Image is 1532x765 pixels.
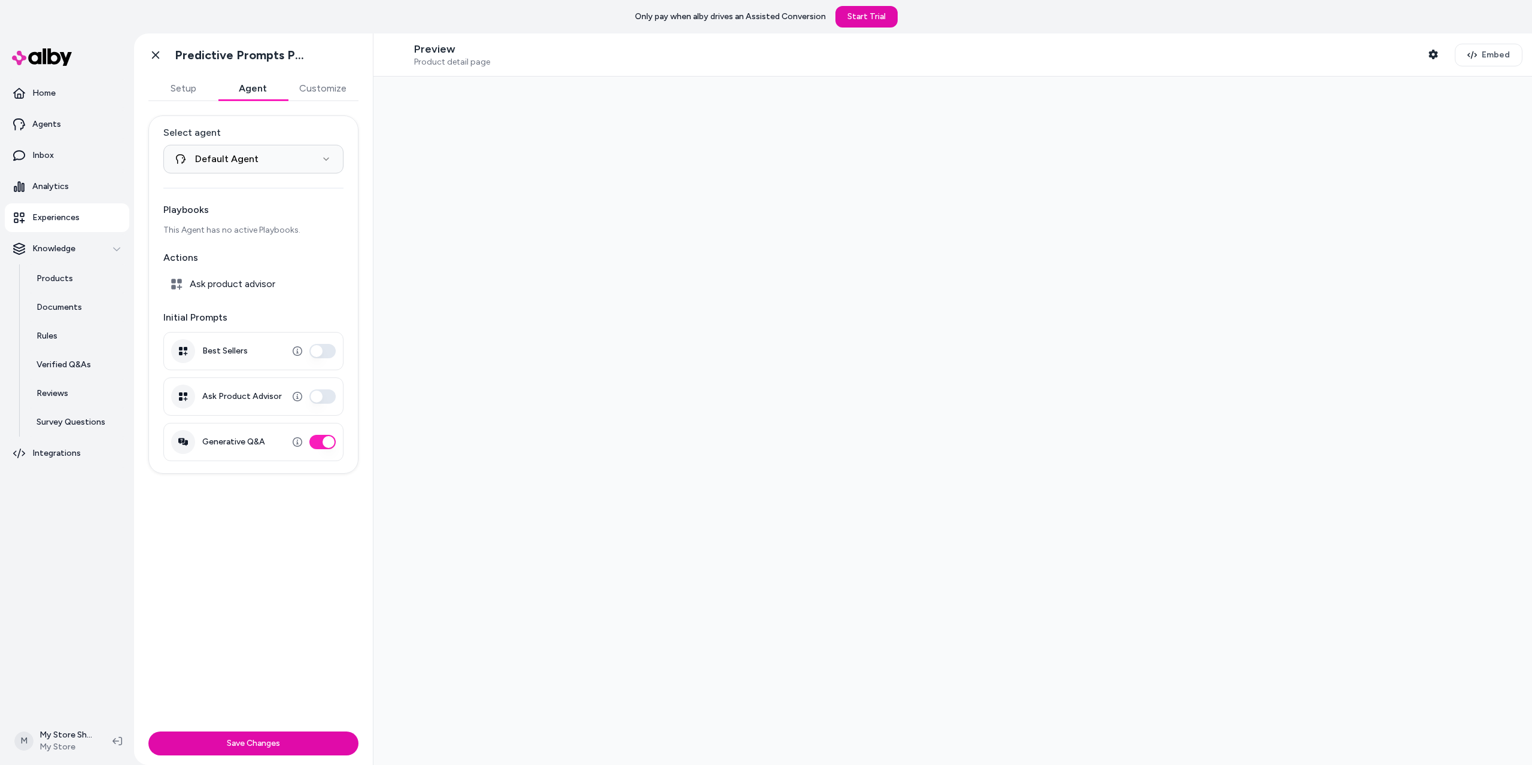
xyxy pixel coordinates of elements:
[32,150,54,161] p: Inbox
[5,234,129,263] button: Knowledge
[25,408,129,437] a: Survey Questions
[287,77,358,100] button: Customize
[12,48,72,66] img: alby Logo
[1455,44,1522,66] button: Embed
[163,203,344,217] p: Playbooks
[190,278,275,290] span: Ask product advisor
[175,48,309,63] h1: Predictive Prompts PDP
[32,243,75,255] p: Knowledge
[202,346,248,356] label: Best Sellers
[25,379,129,408] a: Reviews
[163,251,344,265] p: Actions
[37,416,105,428] p: Survey Questions
[635,11,826,23] p: Only pay when alby drives an Assisted Conversion
[163,126,344,140] label: Select agent
[148,732,358,755] button: Save Changes
[32,181,69,193] p: Analytics
[218,77,287,100] button: Agent
[5,79,129,108] a: Home
[202,437,265,447] label: Generative Q&A
[32,212,80,224] p: Experiences
[5,203,129,232] a: Experiences
[37,330,57,342] p: Rules
[37,301,82,313] p: Documents
[39,741,93,753] span: My Store
[37,388,68,400] p: Reviews
[835,6,898,28] a: Start Trial
[148,77,218,100] button: Setup
[163,224,344,236] p: This Agent has no active Playbooks.
[32,87,56,99] p: Home
[7,722,103,760] button: MMy Store ShopifyMy Store
[202,391,282,402] label: Ask Product Advisor
[163,310,344,325] p: Initial Prompts
[5,110,129,139] a: Agents
[5,439,129,468] a: Integrations
[25,322,129,351] a: Rules
[37,273,73,285] p: Products
[25,293,129,322] a: Documents
[32,447,81,459] p: Integrations
[25,351,129,379] a: Verified Q&As
[14,732,34,751] span: M
[25,264,129,293] a: Products
[32,118,61,130] p: Agents
[414,42,490,56] p: Preview
[37,359,91,371] p: Verified Q&As
[39,729,93,741] p: My Store Shopify
[5,141,129,170] a: Inbox
[1482,49,1510,61] span: Embed
[5,172,129,201] a: Analytics
[414,57,490,68] span: Product detail page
